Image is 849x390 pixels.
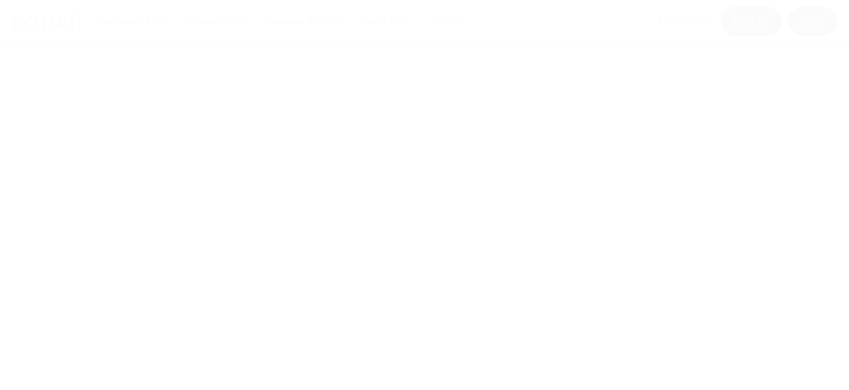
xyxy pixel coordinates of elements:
a: Featured Art [94,8,174,35]
input: Search [431,13,497,30]
a: Discover Artists [256,8,353,35]
a: Log In [721,7,782,36]
a: Browse All [180,8,250,35]
a: About Us [651,8,715,35]
a: Rent Art [359,8,410,35]
a: Join [788,7,837,36]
